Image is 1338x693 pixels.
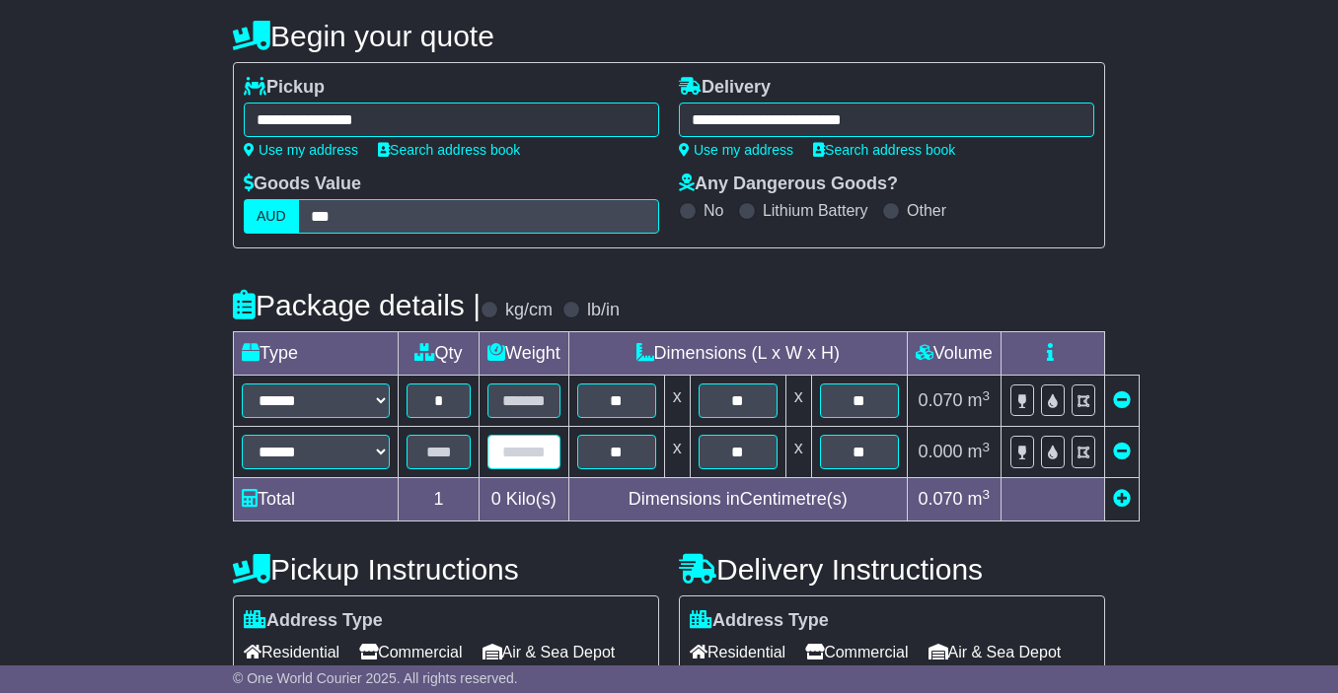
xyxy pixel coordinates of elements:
[233,289,481,321] h4: Package details |
[359,637,462,667] span: Commercial
[704,201,723,220] label: No
[679,553,1105,586] h4: Delivery Instructions
[805,637,908,667] span: Commercial
[918,442,962,461] span: 0.000
[244,142,358,158] a: Use my address
[491,489,501,509] span: 0
[587,300,620,321] label: lb/in
[690,637,785,667] span: Residential
[244,199,299,234] label: AUD
[378,142,520,158] a: Search address book
[907,201,946,220] label: Other
[664,427,690,478] td: x
[907,332,1001,376] td: Volume
[679,142,793,158] a: Use my address
[505,300,553,321] label: kg/cm
[483,637,616,667] span: Air & Sea Depot
[244,77,325,99] label: Pickup
[983,388,991,403] sup: 3
[983,487,991,502] sup: 3
[233,670,518,686] span: © One World Courier 2025. All rights reserved.
[763,201,868,220] label: Lithium Battery
[399,332,480,376] td: Qty
[664,376,690,427] td: x
[929,637,1062,667] span: Air & Sea Depot
[785,376,811,427] td: x
[1113,442,1131,461] a: Remove this item
[918,489,962,509] span: 0.070
[399,478,480,521] td: 1
[785,427,811,478] td: x
[568,332,907,376] td: Dimensions (L x W x H)
[679,77,771,99] label: Delivery
[983,440,991,454] sup: 3
[679,173,898,195] label: Any Dangerous Goods?
[1113,489,1131,509] a: Add new item
[968,489,991,509] span: m
[813,142,955,158] a: Search address book
[244,610,383,632] label: Address Type
[233,20,1105,52] h4: Begin your quote
[244,637,339,667] span: Residential
[918,390,962,410] span: 0.070
[568,478,907,521] td: Dimensions in Centimetre(s)
[480,332,569,376] td: Weight
[233,553,659,586] h4: Pickup Instructions
[690,610,829,632] label: Address Type
[968,442,991,461] span: m
[968,390,991,410] span: m
[480,478,569,521] td: Kilo(s)
[244,173,361,195] label: Goods Value
[234,332,399,376] td: Type
[234,478,399,521] td: Total
[1113,390,1131,410] a: Remove this item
